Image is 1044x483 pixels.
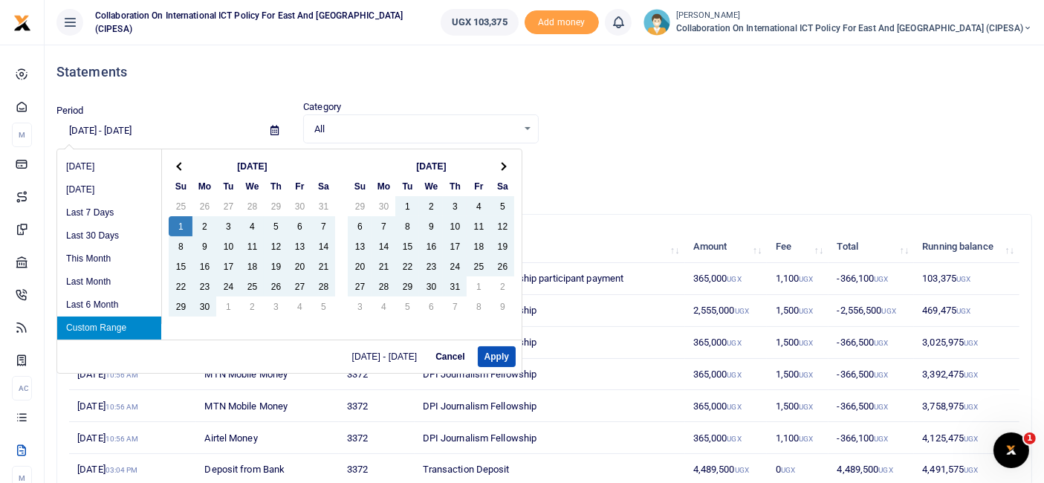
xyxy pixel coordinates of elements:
td: 26 [264,276,288,296]
th: Th [264,176,288,196]
td: 23 [192,276,216,296]
th: [DATE] [372,156,490,176]
small: UGX [727,275,741,283]
td: 3 [443,196,467,216]
td: 3,392,475 [914,359,1019,391]
td: 2 [490,276,514,296]
li: This Month [57,247,161,270]
small: UGX [799,275,813,283]
p: Download [56,161,1032,177]
td: 20 [348,256,372,276]
li: Last Month [57,270,161,294]
small: 10:56 AM [106,403,139,411]
td: 16 [419,236,443,256]
button: Apply [478,346,516,367]
li: Toup your wallet [525,10,599,35]
td: 13 [288,236,311,256]
small: UGX [874,403,888,411]
td: 1 [216,296,240,317]
th: Sa [490,176,514,196]
td: MTN Mobile Money [196,359,338,391]
td: 9 [490,296,514,317]
td: 1,100 [767,263,829,295]
th: [DATE] [192,156,311,176]
small: UGX [964,466,978,474]
span: [DATE] - [DATE] [352,352,424,361]
span: UGX 103,375 [452,15,508,30]
td: -366,500 [829,359,914,391]
li: M [12,123,32,147]
td: 21 [311,256,335,276]
span: 1 [1024,432,1036,444]
td: 20 [288,256,311,276]
td: 2 [192,216,216,236]
td: 25 [240,276,264,296]
td: 1,500 [767,327,829,359]
li: Last 30 Days [57,224,161,247]
td: 365,000 [685,390,768,422]
small: UGX [799,435,813,443]
td: 103,375 [914,263,1019,295]
td: 5 [490,196,514,216]
td: 24 [443,256,467,276]
td: 3 [216,216,240,236]
th: We [240,176,264,196]
td: 18 [240,256,264,276]
th: Fr [288,176,311,196]
td: 30 [419,276,443,296]
td: 3372 [339,359,415,391]
span: Collaboration on International ICT Policy For East and [GEOGRAPHIC_DATA] (CIPESA) [89,9,411,36]
li: Wallet ballance [435,9,525,36]
td: 6 [419,296,443,317]
td: -2,556,500 [829,295,914,327]
td: 14 [372,236,395,256]
td: 5 [264,216,288,236]
td: DPI Journalism Fellowship [415,422,685,454]
td: 5 [395,296,419,317]
td: 25 [467,256,490,276]
li: Custom Range [57,317,161,340]
td: 19 [264,256,288,276]
th: We [419,176,443,196]
td: 27 [348,276,372,296]
td: 29 [395,276,419,296]
img: logo-small [13,14,31,32]
td: 30 [288,196,311,216]
td: 9 [419,216,443,236]
td: 24 [216,276,240,296]
td: 6 [348,216,372,236]
td: 30 [192,296,216,317]
td: 18 [467,236,490,256]
th: Th [443,176,467,196]
th: Total: activate to sort column ascending [829,231,914,263]
small: UGX [727,403,741,411]
td: 15 [395,236,419,256]
th: Mo [372,176,395,196]
td: 13 [348,236,372,256]
td: -366,100 [829,263,914,295]
td: 8 [395,216,419,236]
td: 3372 [339,422,415,454]
td: 25 [169,196,192,216]
td: 12 [490,216,514,236]
td: 23 [419,256,443,276]
td: 1,500 [767,295,829,327]
td: 365,000 [685,263,768,295]
td: -366,500 [829,390,914,422]
small: 03:04 PM [106,466,138,474]
small: UGX [781,466,795,474]
td: 365,000 [685,327,768,359]
h4: Statements [56,64,1032,80]
td: 1 [395,196,419,216]
span: Add money [525,10,599,35]
td: MTN Mobile Money [196,390,338,422]
td: 17 [443,236,467,256]
th: Mo [192,176,216,196]
span: Collaboration on International ICT Policy For East and [GEOGRAPHIC_DATA] (CIPESA) [676,22,1032,35]
td: 3 [264,296,288,317]
small: UGX [874,371,888,379]
small: UGX [874,275,888,283]
small: UGX [727,371,741,379]
small: UGX [874,339,888,347]
td: [DATE] [69,422,196,454]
